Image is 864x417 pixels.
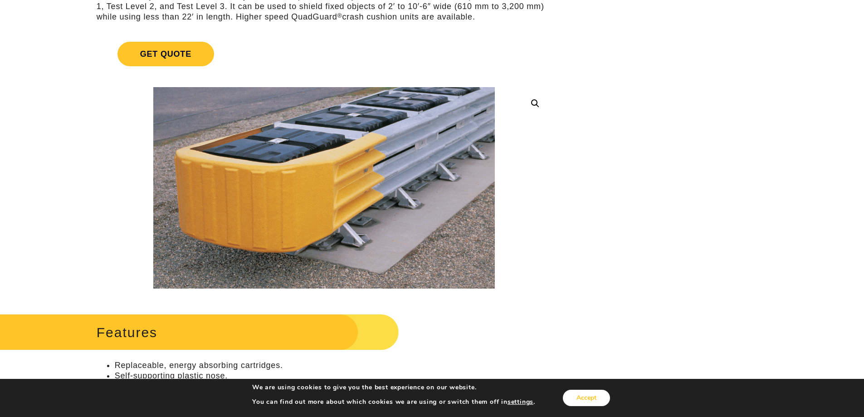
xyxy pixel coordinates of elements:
[115,371,552,381] li: Self-supporting plastic nose.
[115,360,552,371] li: Replaceable, energy absorbing cartridges.
[508,398,533,406] button: settings
[117,42,214,66] span: Get Quote
[252,383,535,392] p: We are using cookies to give you the best experience on our website.
[563,390,610,406] button: Accept
[252,398,535,406] p: You can find out more about which cookies we are using or switch them off in .
[97,31,552,77] a: Get Quote
[337,12,342,19] sup: ®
